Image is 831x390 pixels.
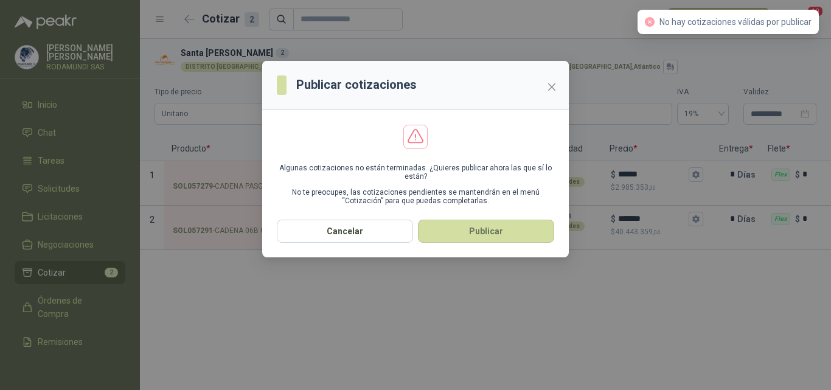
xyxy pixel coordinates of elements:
[542,77,562,97] button: Close
[277,164,554,181] p: Algunas cotizaciones no están terminadas. ¿Quieres publicar ahora las que sí lo están?
[277,188,554,205] p: No te preocupes, las cotizaciones pendientes se mantendrán en el menú “Cotización” para que pueda...
[418,220,554,243] button: Publicar
[547,82,557,92] span: close
[296,75,417,94] h3: Publicar cotizaciones
[277,220,413,243] button: Cancelar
